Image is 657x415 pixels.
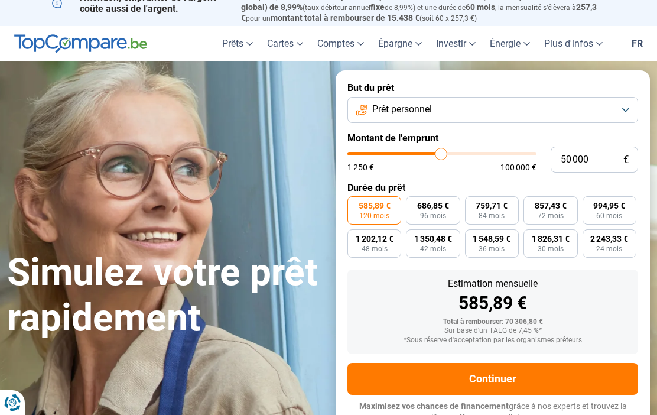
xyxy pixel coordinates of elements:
span: 42 mois [420,245,446,252]
span: 24 mois [596,245,622,252]
button: Continuer [347,363,638,395]
label: Montant de l'emprunt [347,132,638,144]
span: Maximisez vos chances de financement [359,401,509,411]
span: 585,89 € [359,202,391,210]
span: 759,71 € [476,202,508,210]
button: Prêt personnel [347,97,638,123]
h1: Simulez votre prêt rapidement [7,250,321,341]
a: fr [625,26,650,61]
a: Cartes [260,26,310,61]
div: 585,89 € [357,294,629,312]
label: Durée du prêt [347,182,638,193]
a: Épargne [371,26,429,61]
a: Énergie [483,26,537,61]
span: 994,95 € [593,202,625,210]
a: Prêts [215,26,260,61]
span: montant total à rembourser de 15.438 € [271,13,419,22]
div: *Sous réserve d'acceptation par les organismes prêteurs [357,336,629,345]
span: 36 mois [479,245,505,252]
span: Prêt personnel [372,103,432,116]
a: Comptes [310,26,371,61]
a: Investir [429,26,483,61]
div: Sur base d'un TAEG de 7,45 %* [357,327,629,335]
div: Total à rembourser: 70 306,80 € [357,318,629,326]
span: 60 mois [466,2,495,12]
span: 100 000 € [500,163,536,171]
span: 120 mois [359,212,389,219]
span: 1 548,59 € [473,235,510,243]
span: fixe [370,2,385,12]
span: 30 mois [538,245,564,252]
span: 72 mois [538,212,564,219]
span: 857,43 € [535,202,567,210]
span: 48 mois [362,245,388,252]
span: 257,3 € [241,2,597,22]
span: 1 350,48 € [414,235,452,243]
span: 686,85 € [417,202,449,210]
div: Estimation mensuelle [357,279,629,288]
span: 84 mois [479,212,505,219]
span: 96 mois [420,212,446,219]
span: 1 250 € [347,163,374,171]
span: € [623,155,629,165]
a: Plus d'infos [537,26,610,61]
span: 2 243,33 € [590,235,628,243]
label: But du prêt [347,82,638,93]
span: 60 mois [596,212,622,219]
span: 1 826,31 € [532,235,570,243]
img: TopCompare [14,34,147,53]
span: 1 202,12 € [356,235,393,243]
